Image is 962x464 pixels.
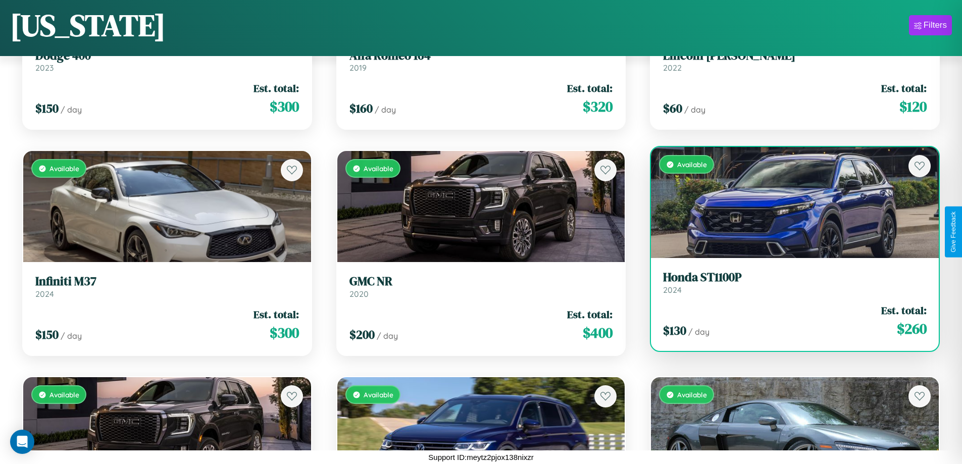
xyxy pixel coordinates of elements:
span: Est. total: [881,303,927,318]
span: $ 130 [663,322,686,339]
span: Available [364,164,393,173]
span: 2024 [35,289,54,299]
div: Filters [924,20,947,30]
span: Available [677,160,707,169]
span: 2024 [663,285,682,295]
span: $ 150 [35,326,59,343]
span: Est. total: [254,307,299,322]
div: Give Feedback [950,212,957,252]
span: 2020 [349,289,369,299]
span: $ 160 [349,100,373,117]
span: $ 320 [583,96,613,117]
span: Available [49,164,79,173]
span: Est. total: [881,81,927,95]
span: $ 200 [349,326,375,343]
button: Filters [909,15,952,35]
span: 2022 [663,63,682,73]
span: $ 400 [583,323,613,343]
span: $ 120 [899,96,927,117]
span: / day [375,105,396,115]
a: Dodge 4002023 [35,48,299,73]
a: GMC NR2020 [349,274,613,299]
span: 2023 [35,63,54,73]
a: Alfa Romeo 1642019 [349,48,613,73]
span: / day [688,327,710,337]
span: Est. total: [567,307,613,322]
span: $ 60 [663,100,682,117]
span: Available [677,390,707,399]
span: Est. total: [254,81,299,95]
span: / day [684,105,705,115]
span: 2019 [349,63,367,73]
span: $ 300 [270,323,299,343]
h1: [US_STATE] [10,5,166,46]
span: Est. total: [567,81,613,95]
a: Honda ST1100P2024 [663,270,927,295]
span: / day [377,331,398,341]
a: Lincoln [PERSON_NAME]2022 [663,48,927,73]
h3: Infiniti M37 [35,274,299,289]
span: / day [61,331,82,341]
span: / day [61,105,82,115]
h3: GMC NR [349,274,613,289]
p: Support ID: meytz2pjox138nixzr [428,450,533,464]
span: Available [49,390,79,399]
span: $ 300 [270,96,299,117]
a: Infiniti M372024 [35,274,299,299]
span: $ 150 [35,100,59,117]
h3: Honda ST1100P [663,270,927,285]
span: Available [364,390,393,399]
div: Open Intercom Messenger [10,430,34,454]
span: $ 260 [897,319,927,339]
h3: Lincoln [PERSON_NAME] [663,48,927,63]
